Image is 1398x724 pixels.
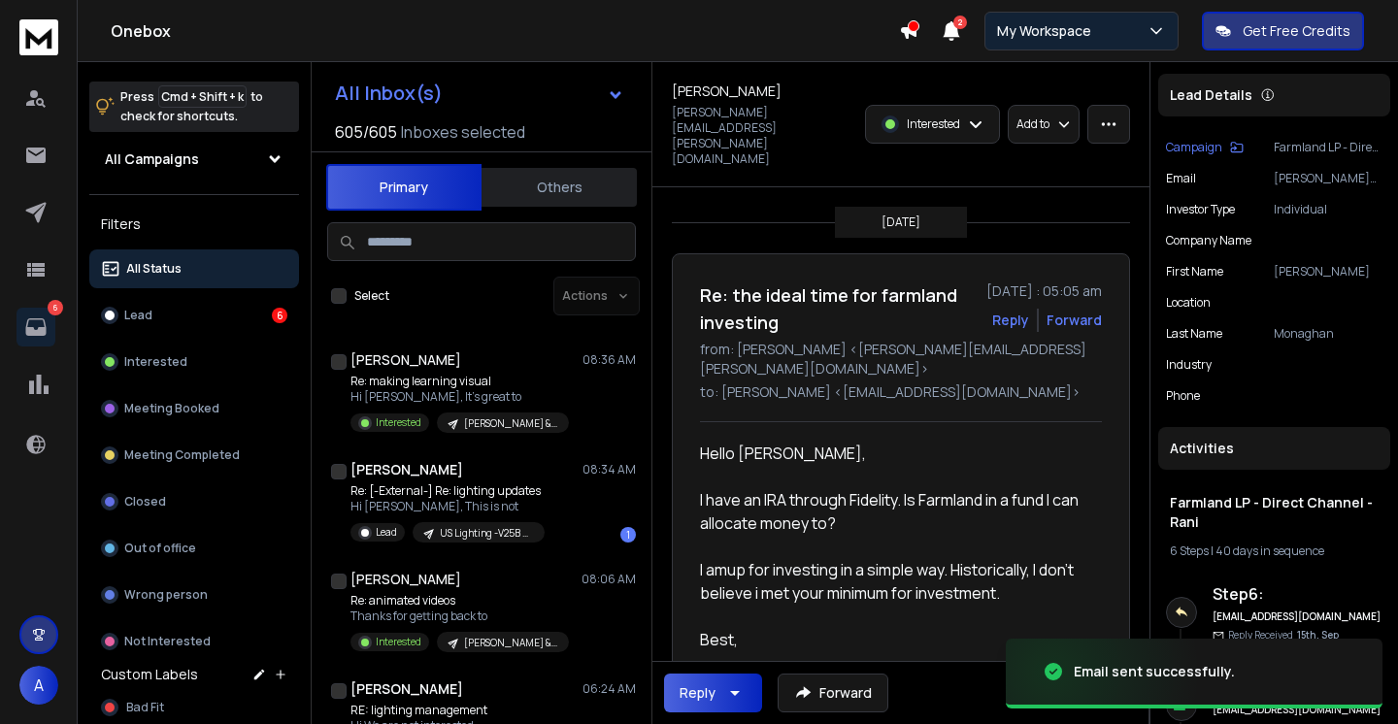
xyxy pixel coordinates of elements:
button: Closed [89,482,299,521]
button: All Status [89,249,299,288]
p: My Workspace [997,21,1099,41]
h3: Inboxes selected [401,120,525,144]
button: Get Free Credits [1202,12,1364,50]
h1: All Inbox(s) [335,83,443,103]
div: Reply [680,683,716,703]
h1: All Campaigns [105,149,199,169]
p: Thanks for getting back to [350,609,569,624]
span: 2 [953,16,967,29]
span: Cmd + Shift + k [158,85,247,108]
p: Not Interested [124,634,211,649]
button: A [19,666,58,705]
div: Activities [1158,427,1390,470]
p: Closed [124,494,166,510]
p: Email [1166,171,1196,186]
p: 08:06 AM [582,572,636,587]
button: All Inbox(s) [319,74,640,113]
p: [PERSON_NAME] & [PERSON_NAME] - Entertainment Industry - C8V2 - Kids Content Titles [464,416,557,431]
img: logo [19,19,58,55]
button: All Campaigns [89,140,299,179]
p: Hi [PERSON_NAME], It’s great to [350,389,569,405]
p: Re: making learning visual [350,374,569,389]
a: 6 [17,308,55,346]
p: 08:36 AM [582,352,636,368]
p: [PERSON_NAME] & [PERSON_NAME] - Old V2 Update (Entertainment / Publishers) [464,636,557,650]
p: Lead Details [1170,85,1252,105]
h3: Filters [89,211,299,238]
h1: Re: the ideal time for farmland investing [700,281,975,336]
p: location [1166,295,1211,311]
h1: [PERSON_NAME] [672,82,782,101]
p: [PERSON_NAME][EMAIL_ADDRESS][PERSON_NAME][DOMAIN_NAME] [672,105,853,167]
p: 6 [48,300,63,315]
p: Individual [1274,202,1382,217]
label: Select [354,288,389,304]
p: First Name [1166,264,1223,280]
div: 1 [620,527,636,543]
p: Company Name [1166,233,1251,248]
p: All Status [126,261,182,277]
p: Interested [376,635,421,649]
p: Get Free Credits [1243,21,1350,41]
p: Meeting Booked [124,401,219,416]
p: Investor Type [1166,202,1235,217]
p: Last Name [1166,326,1222,342]
h6: [EMAIL_ADDRESS][DOMAIN_NAME] [1213,609,1382,624]
p: Hi [PERSON_NAME], This is not [350,499,545,514]
h1: Farmland LP - Direct Channel - Rani [1170,493,1379,532]
div: Forward [1047,311,1102,330]
span: 605 / 605 [335,120,397,144]
p: 08:34 AM [582,462,636,477]
p: Lead [376,525,397,540]
p: to: [PERSON_NAME] <[EMAIL_ADDRESS][DOMAIN_NAME]> [700,382,1102,402]
p: Out of office [124,541,196,556]
div: Best, [700,628,1086,651]
p: Interested [376,415,421,430]
button: Out of office [89,529,299,568]
button: Campaign [1166,140,1244,155]
div: I have an IRA through Fidelity. Is Farmland in a fund I can allocate money to? [700,488,1086,535]
p: Lead [124,308,152,323]
span: 6 Steps [1170,543,1209,559]
button: Not Interested [89,622,299,661]
span: Bad Fit [126,700,164,715]
div: Hello [PERSON_NAME], [700,442,1086,698]
p: Interested [124,354,187,370]
p: Press to check for shortcuts. [120,87,263,126]
button: Reply [664,674,762,712]
p: [PERSON_NAME] [1274,264,1382,280]
button: Interested [89,343,299,381]
button: Meeting Completed [89,436,299,475]
h1: [PERSON_NAME] [350,460,463,479]
span: 40 days in sequence [1215,543,1324,559]
h6: Step 6 : [1213,582,1382,606]
h1: [PERSON_NAME] [350,570,461,589]
p: Farmland LP - Direct Channel - Rani [1274,140,1382,155]
div: 6 [272,308,287,323]
p: industry [1166,357,1212,373]
p: Re: animated videos [350,593,569,609]
p: 06:24 AM [582,681,636,697]
h1: Onebox [111,19,899,43]
p: Phone [1166,388,1200,404]
div: I amup for investing in a simple way. Historically, I don't believe i met your minimum for invest... [700,558,1086,605]
p: from: [PERSON_NAME] <[PERSON_NAME][EMAIL_ADDRESS][PERSON_NAME][DOMAIN_NAME]> [700,340,1102,378]
p: Re: [-External-] Re: lighting updates [350,483,545,499]
p: [DATE] : 05:05 am [986,281,1102,301]
p: Add to [1016,116,1049,132]
div: | [1170,543,1379,559]
p: [PERSON_NAME][EMAIL_ADDRESS][PERSON_NAME][DOMAIN_NAME] [1274,171,1382,186]
button: Forward [778,674,888,712]
button: Others [482,166,637,209]
p: [DATE] [882,214,920,230]
p: Campaign [1166,140,1222,155]
p: RE: lighting management [350,703,545,718]
button: Lead6 [89,296,299,335]
h1: [PERSON_NAME] [350,350,461,370]
p: Interested [907,116,960,132]
p: Monaghan [1274,326,1382,342]
div: Email sent successfully. [1074,662,1235,681]
p: Wrong person [124,587,208,603]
